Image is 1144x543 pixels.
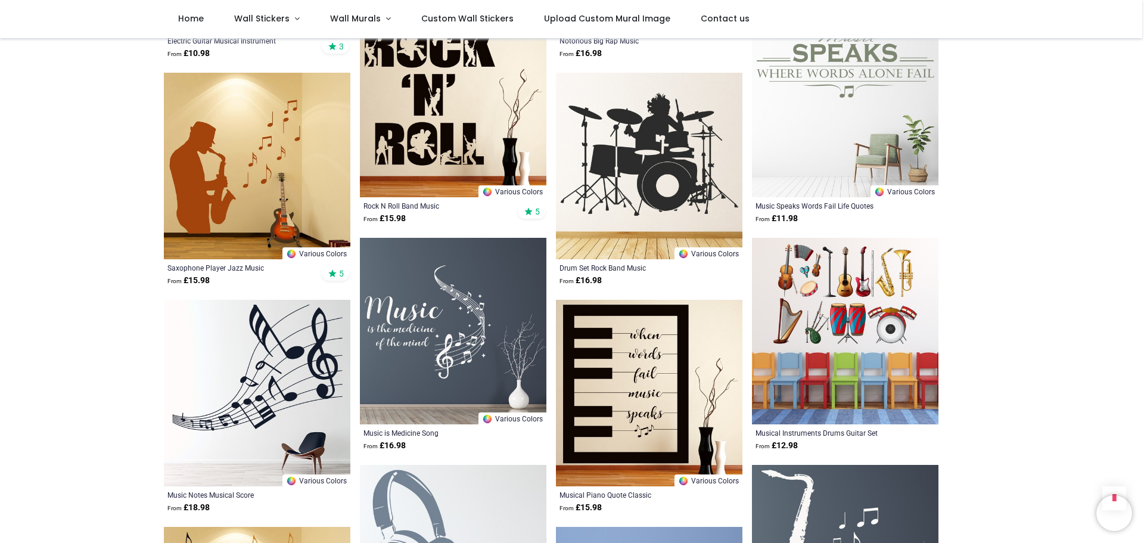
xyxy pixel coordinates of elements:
strong: £ 18.98 [167,502,210,514]
strong: £ 10.98 [167,48,210,60]
a: Music is Medicine Song [363,428,507,437]
span: Contact us [701,13,750,24]
strong: £ 16.98 [363,440,406,452]
span: From [167,51,182,57]
a: Various Colors [674,474,742,486]
img: Color Wheel [678,476,689,486]
span: Wall Murals [330,13,381,24]
span: From [756,216,770,222]
span: From [559,278,574,284]
span: 3 [339,41,344,52]
a: Various Colors [282,247,350,259]
img: Color Wheel [678,249,689,259]
span: From [167,278,182,284]
img: Music is Medicine Song Wall Sticker [360,238,546,424]
strong: £ 15.98 [559,502,602,514]
a: Drum Set Rock Band Music [559,263,703,272]
span: From [363,216,378,222]
img: Color Wheel [286,249,297,259]
a: Various Colors [871,185,938,197]
img: Music Notes Musical Score Wall Sticker [164,300,350,486]
img: Drum Set Rock Band Music Wall Sticker [556,73,742,259]
a: Various Colors [478,412,546,424]
strong: £ 11.98 [756,213,798,225]
a: Music Speaks Words Fail Life Quotes [756,201,899,210]
strong: £ 15.98 [363,213,406,225]
a: Various Colors [282,474,350,486]
span: From [559,51,574,57]
a: Music Notes Musical Score [167,490,311,499]
span: 5 [535,206,540,217]
span: Wall Stickers [234,13,290,24]
span: From [559,505,574,511]
strong: £ 15.98 [167,275,210,287]
a: Musical Instruments Drums Guitar Set [756,428,899,437]
span: Upload Custom Mural Image [544,13,670,24]
span: From [167,505,182,511]
strong: £ 12.98 [756,440,798,452]
img: Musical Instruments Drums Guitar Wall Sticker Set [752,238,938,424]
img: Color Wheel [286,476,297,486]
img: Music Speaks Words Fail Life Quotes Wall Sticker [752,11,938,197]
span: Home [178,13,204,24]
img: Color Wheel [482,187,493,197]
a: Various Colors [478,185,546,197]
img: Musical Piano Quote Classic Wall Sticker [556,300,742,486]
a: Electric Guitar Musical Instrument [167,36,311,45]
a: Saxophone Player Jazz Music [167,263,311,272]
img: Saxophone Player Jazz Music Wall Sticker - Mod3 [164,73,350,259]
img: Color Wheel [482,414,493,424]
a: Various Colors [674,247,742,259]
img: Rock N Roll Band Music Wall Sticker [360,11,546,197]
a: Notorious Big Rap Music [559,36,703,45]
iframe: Brevo live chat [1096,495,1132,531]
strong: £ 16.98 [559,48,602,60]
span: Custom Wall Stickers [421,13,514,24]
span: From [363,443,378,449]
img: Color Wheel [874,187,885,197]
span: From [756,443,770,449]
strong: £ 16.98 [559,275,602,287]
a: Musical Piano Quote Classic [559,490,703,499]
span: 5 [339,268,344,279]
a: Rock N Roll Band Music [363,201,507,210]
